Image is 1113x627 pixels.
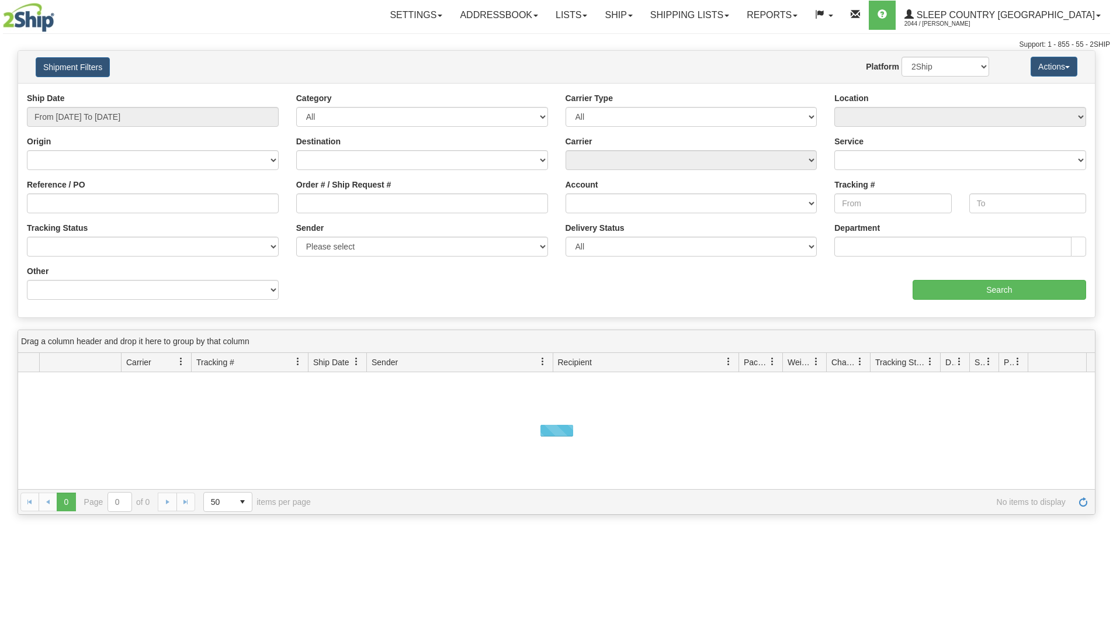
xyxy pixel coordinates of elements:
[1004,356,1014,368] span: Pickup Status
[18,330,1095,353] div: grid grouping header
[296,179,391,190] label: Order # / Ship Request #
[27,265,48,277] label: Other
[296,92,332,104] label: Category
[806,352,826,372] a: Weight filter column settings
[975,356,984,368] span: Shipment Issues
[719,352,738,372] a: Recipient filter column settings
[288,352,308,372] a: Tracking # filter column settings
[233,493,252,511] span: select
[27,179,85,190] label: Reference / PO
[866,61,899,72] label: Platform
[84,492,150,512] span: Page of 0
[945,356,955,368] span: Delivery Status
[762,352,782,372] a: Packages filter column settings
[327,497,1066,507] span: No items to display
[834,179,875,190] label: Tracking #
[27,92,65,104] label: Ship Date
[738,1,806,30] a: Reports
[834,92,868,104] label: Location
[913,280,1086,300] input: Search
[3,3,54,32] img: logo2044.jpg
[196,356,234,368] span: Tracking #
[596,1,641,30] a: Ship
[372,356,398,368] span: Sender
[3,40,1110,50] div: Support: 1 - 855 - 55 - 2SHIP
[1008,352,1028,372] a: Pickup Status filter column settings
[979,352,998,372] a: Shipment Issues filter column settings
[451,1,547,30] a: Addressbook
[171,352,191,372] a: Carrier filter column settings
[744,356,768,368] span: Packages
[566,136,592,147] label: Carrier
[566,179,598,190] label: Account
[566,92,613,104] label: Carrier Type
[834,136,864,147] label: Service
[904,18,992,30] span: 2044 / [PERSON_NAME]
[203,492,311,512] span: items per page
[346,352,366,372] a: Ship Date filter column settings
[296,222,324,234] label: Sender
[36,57,110,77] button: Shipment Filters
[566,222,625,234] label: Delivery Status
[875,356,926,368] span: Tracking Status
[381,1,451,30] a: Settings
[834,193,951,213] input: From
[896,1,1109,30] a: Sleep Country [GEOGRAPHIC_DATA] 2044 / [PERSON_NAME]
[547,1,596,30] a: Lists
[920,352,940,372] a: Tracking Status filter column settings
[126,356,151,368] span: Carrier
[1031,57,1077,77] button: Actions
[914,10,1095,20] span: Sleep Country [GEOGRAPHIC_DATA]
[831,356,856,368] span: Charge
[850,352,870,372] a: Charge filter column settings
[296,136,341,147] label: Destination
[533,352,553,372] a: Sender filter column settings
[203,492,252,512] span: Page sizes drop down
[57,493,75,511] span: Page 0
[1074,493,1093,511] a: Refresh
[313,356,349,368] span: Ship Date
[27,222,88,234] label: Tracking Status
[1086,254,1112,373] iframe: chat widget
[27,136,51,147] label: Origin
[558,356,592,368] span: Recipient
[642,1,738,30] a: Shipping lists
[969,193,1086,213] input: To
[949,352,969,372] a: Delivery Status filter column settings
[834,222,880,234] label: Department
[788,356,812,368] span: Weight
[211,496,226,508] span: 50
